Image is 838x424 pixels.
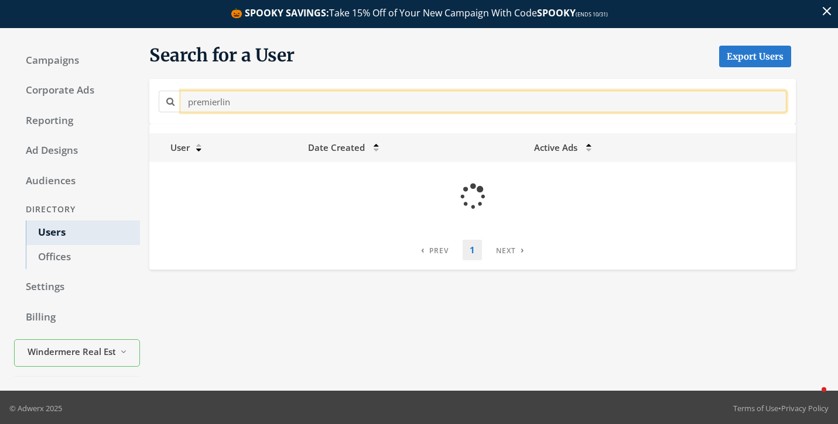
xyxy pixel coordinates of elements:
[14,199,140,220] div: Directory
[14,339,140,367] button: Windermere Real Estate
[308,142,365,153] span: Date Created
[14,139,140,163] a: Ad Designs
[149,44,295,67] span: Search for a User
[166,97,175,106] i: Search for a name or email address
[463,240,482,260] a: 1
[14,109,140,133] a: Reporting
[14,275,140,299] a: Settings
[798,384,826,412] iframe: Intercom live chat
[733,402,829,414] div: •
[156,142,190,153] span: User
[719,46,791,67] a: Export Users
[26,245,140,270] a: Offices
[14,305,140,330] a: Billing
[14,49,140,73] a: Campaigns
[14,78,140,103] a: Corporate Ads
[9,402,62,414] p: © Adwerx 2025
[534,142,577,153] span: Active Ads
[14,169,140,194] a: Audiences
[733,403,778,413] a: Terms of Use
[414,240,531,260] nav: pagination
[28,345,115,358] span: Windermere Real Estate
[781,403,829,413] a: Privacy Policy
[181,91,786,112] input: Search for a name or email address
[26,220,140,245] a: Users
